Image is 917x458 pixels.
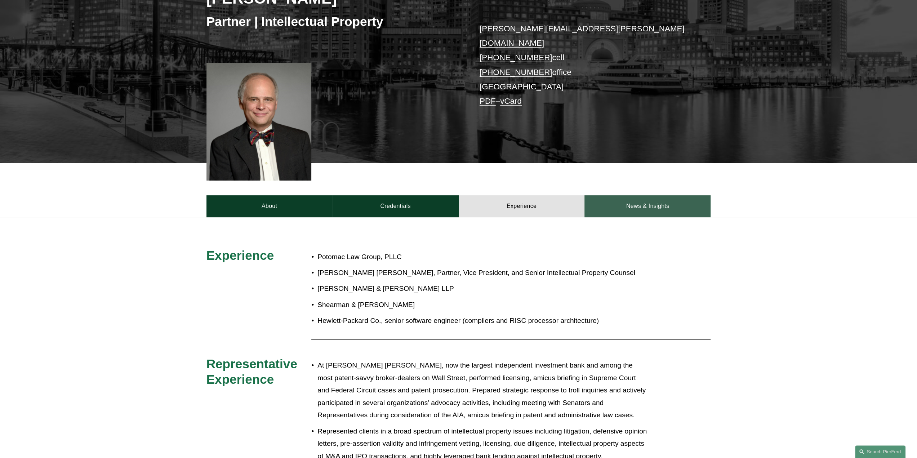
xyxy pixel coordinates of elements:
a: [PERSON_NAME][EMAIL_ADDRESS][PERSON_NAME][DOMAIN_NAME] [480,24,685,48]
span: Representative Experience [206,357,301,387]
a: [PHONE_NUMBER] [480,68,552,77]
a: vCard [500,97,522,106]
span: Experience [206,248,274,262]
a: News & Insights [584,195,711,217]
p: cell office [GEOGRAPHIC_DATA] – [480,22,690,109]
a: PDF [480,97,496,106]
a: About [206,195,333,217]
a: [PHONE_NUMBER] [480,53,552,62]
p: [PERSON_NAME] & [PERSON_NAME] LLP [317,283,647,295]
p: Shearman & [PERSON_NAME] [317,299,647,311]
p: Potomac Law Group, PLLC [317,251,647,263]
h3: Partner | Intellectual Property [206,14,459,30]
p: At [PERSON_NAME] [PERSON_NAME], now the largest independent investment bank and among the most pa... [317,359,647,422]
a: Credentials [333,195,459,217]
p: [PERSON_NAME] [PERSON_NAME], Partner, Vice President, and Senior Intellectual Property Counsel [317,267,647,279]
a: Experience [459,195,585,217]
p: Hewlett-Packard Co., senior software engineer (compilers and RISC processor architecture) [317,315,647,327]
a: Search this site [855,445,905,458]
